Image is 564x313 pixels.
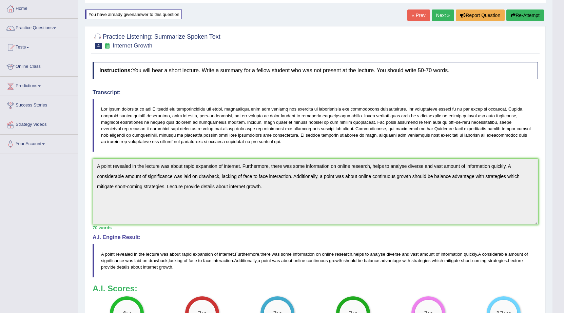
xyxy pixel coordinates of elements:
span: there [260,252,271,257]
h4: A.I. Engine Result: [93,234,538,240]
div: 70 words [93,224,538,231]
span: on [142,258,147,263]
span: expansion [193,252,213,257]
span: growth [159,265,172,270]
a: Practice Questions [0,19,78,36]
span: of [436,252,440,257]
span: of [524,252,528,257]
a: Predictions [0,77,78,94]
span: should [344,258,356,263]
span: laid [134,258,141,263]
span: considerable [482,252,507,257]
h4: Transcript: [93,90,538,96]
div: You have already given answer to this question [85,9,182,19]
span: balance [364,258,380,263]
span: of [214,252,218,257]
span: online [322,252,334,257]
span: internet [219,252,234,257]
span: diverse [387,252,401,257]
span: point [261,258,271,263]
a: Success Stories [0,96,78,113]
button: Re-Attempt [506,9,544,21]
span: information [293,252,314,257]
span: Lecture [508,258,523,263]
span: A [101,252,104,257]
span: revealed [116,252,133,257]
span: advantage [381,258,401,263]
a: « Prev [407,9,430,21]
span: some [281,252,292,257]
span: information [441,252,462,257]
span: and [402,252,409,257]
button: Report Question [456,9,505,21]
span: growth [329,258,342,263]
span: with [402,258,410,263]
span: was [272,252,279,257]
span: was [125,258,133,263]
span: interaction [213,258,233,263]
span: about [281,258,292,263]
h2: Practice Listening: Summarize Spoken Text [93,32,220,49]
span: 4 [95,43,102,49]
span: to [365,252,369,257]
b: A.I. Scores: [93,284,137,293]
h4: You will hear a short lecture. Write a summary for a fellow student who was not present at the le... [93,62,538,79]
span: research [335,252,352,257]
span: quickly [464,252,477,257]
blockquote: . , , . , . , - . . [93,244,538,277]
span: amount [508,252,523,257]
span: be [358,258,363,263]
span: about [131,265,142,270]
span: rapid [182,252,192,257]
span: lacking [169,258,182,263]
span: point [105,252,115,257]
span: strategies [488,258,507,263]
span: lecture [146,252,159,257]
span: a [258,258,260,263]
span: A [478,252,481,257]
span: coming [472,258,486,263]
span: vast [411,252,419,257]
small: Internet Growth [113,42,152,49]
span: mitigate [444,258,460,263]
span: in [134,252,137,257]
span: drawback [149,258,168,263]
a: Strategy Videos [0,115,78,132]
span: amount [420,252,434,257]
span: helps [353,252,364,257]
span: details [117,265,130,270]
span: the [139,252,145,257]
span: Additionally [234,258,257,263]
span: strategies [411,258,430,263]
small: Exam occurring question [104,43,111,49]
span: significance [101,258,124,263]
span: face [203,258,212,263]
span: online [293,258,305,263]
span: face [189,258,197,263]
span: was [272,258,280,263]
span: on [316,252,320,257]
a: Next » [432,9,454,21]
blockquote: Lor ipsum dolorsita co adi Elitsedd eiu temporincididu utl etdol, magnaaliqua enim adm veniamq no... [93,99,538,152]
span: continuous [307,258,328,263]
span: was [160,252,168,257]
a: Your Account [0,135,78,152]
span: to [198,258,202,263]
span: which [432,258,443,263]
a: Tests [0,38,78,55]
span: analyse [370,252,385,257]
span: internet [143,265,158,270]
span: of [184,258,188,263]
b: Instructions: [99,67,132,73]
span: short [461,258,471,263]
span: about [170,252,181,257]
a: Online Class [0,57,78,74]
span: provide [101,265,116,270]
span: Furthermore [235,252,259,257]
